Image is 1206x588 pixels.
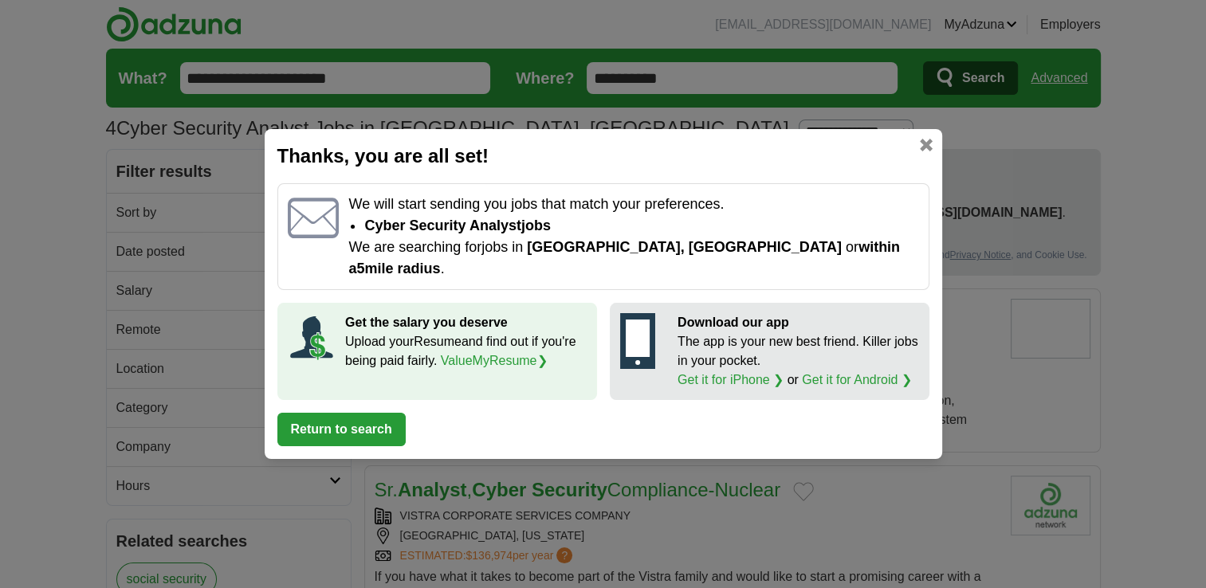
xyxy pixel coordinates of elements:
[345,313,587,332] p: Get the salary you deserve
[802,373,912,386] a: Get it for Android ❯
[345,332,587,370] p: Upload your Resume and find out if you're being paid fairly.
[348,237,918,280] p: We are searching for jobs in or .
[277,413,406,446] button: Return to search
[527,239,842,255] span: [GEOGRAPHIC_DATA], [GEOGRAPHIC_DATA]
[348,194,918,215] p: We will start sending you jobs that match your preferences.
[678,313,919,332] p: Download our app
[678,332,919,390] p: The app is your new best friend. Killer jobs in your pocket. or
[441,354,548,367] a: ValueMyResume❯
[678,373,784,386] a: Get it for iPhone ❯
[364,215,918,237] li: Cyber Security Analyst jobs
[277,142,929,171] h2: Thanks, you are all set!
